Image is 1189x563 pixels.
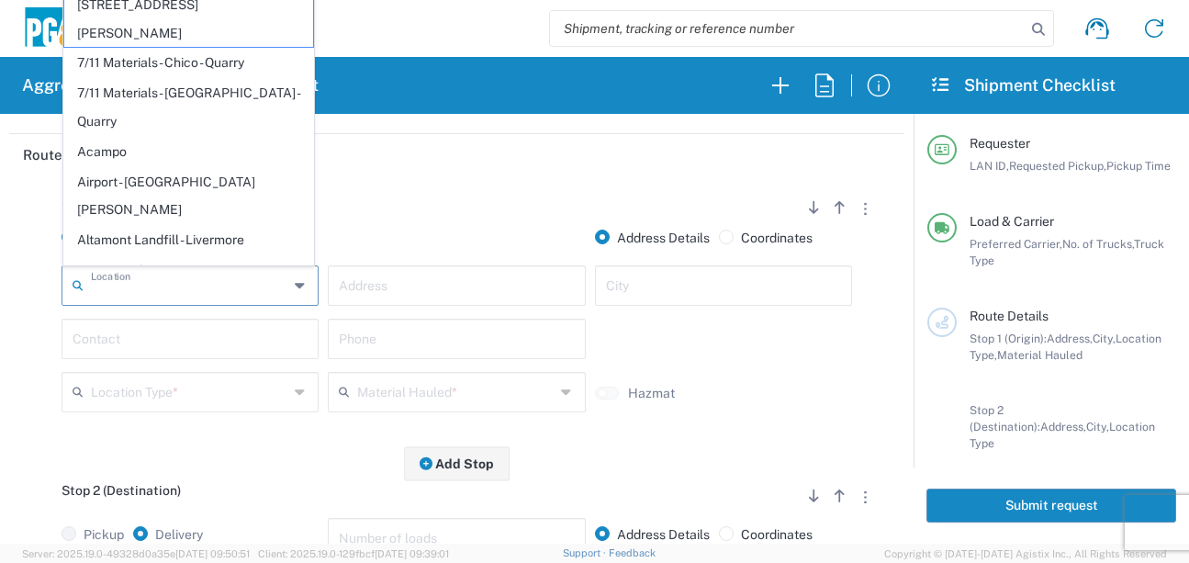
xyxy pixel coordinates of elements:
span: Route Details [970,309,1049,323]
span: City, [1093,332,1116,345]
span: Acampo [64,138,313,166]
span: Material Hauled [997,348,1082,362]
span: Requested Pickup, [1009,159,1106,173]
span: Address, [1040,420,1086,434]
span: Copyright © [DATE]-[DATE] Agistix Inc., All Rights Reserved [884,546,1167,562]
h2: Shipment Checklist [930,74,1116,96]
span: Load & Carrier [970,214,1054,229]
span: Stop 2 (Destination): [970,403,1040,434]
span: [DATE] 09:50:51 [175,548,250,559]
h2: Route Details [23,146,113,164]
img: pge [22,7,95,51]
button: Submit request [926,489,1176,523]
span: LAN ID, [970,159,1009,173]
h2: Aggregate & Spoils Shipment Request [22,74,319,96]
span: Pickup Time [1106,159,1171,173]
label: Hazmat [628,385,675,401]
span: Address, [1047,332,1093,345]
span: Airport - [GEOGRAPHIC_DATA][PERSON_NAME] [64,168,313,225]
span: Stop 1 (Origin): [970,332,1047,345]
span: 7/11 Materials - [GEOGRAPHIC_DATA] - Quarry [64,79,313,136]
span: Stop 1 (Origin) [62,195,146,209]
span: Server: 2025.19.0-49328d0a35e [22,548,250,559]
label: Address Details [595,526,710,543]
input: Shipment, tracking or reference number [550,11,1026,46]
span: No. of Trucks, [1062,237,1134,251]
label: Address Details [595,230,710,246]
span: Client: 2025.19.0-129fbcf [258,548,449,559]
a: Support [563,547,609,558]
span: Stop 2 (Destination) [62,483,181,498]
a: Feedback [609,547,656,558]
button: Add Stop [404,446,510,480]
label: Coordinates [719,230,813,246]
span: City, [1086,420,1109,434]
span: [DATE] 09:39:01 [375,548,449,559]
span: Requester [970,136,1030,151]
span: American Canyon [64,256,313,285]
label: Coordinates [719,526,813,543]
span: Altamont Landfill - Livermore [64,226,313,254]
span: Preferred Carrier, [970,237,1062,251]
